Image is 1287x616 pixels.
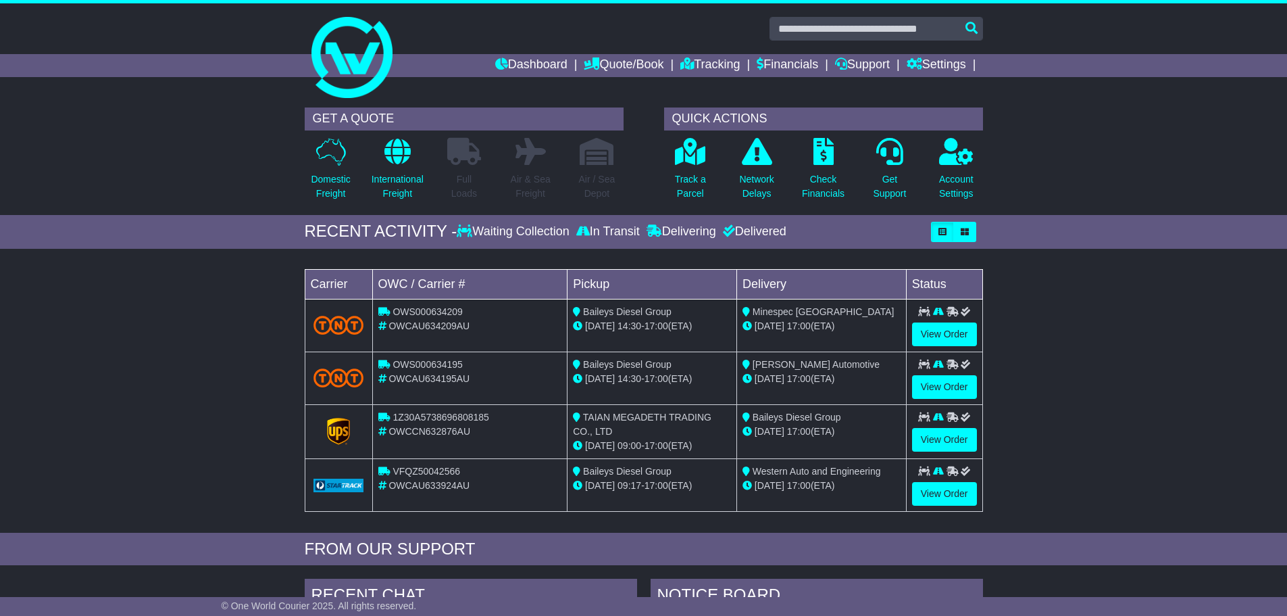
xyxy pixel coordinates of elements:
span: 17:00 [645,440,668,451]
div: Waiting Collection [457,224,572,239]
span: 17:00 [787,426,811,437]
span: [DATE] [755,321,784,331]
span: [DATE] [585,440,615,451]
span: OWCAU634195AU [388,373,470,384]
span: [DATE] [585,373,615,384]
div: FROM OUR SUPPORT [305,540,983,559]
a: Quote/Book [584,54,663,77]
span: Western Auto and Engineering [753,466,881,477]
span: 17:00 [787,321,811,331]
span: 17:00 [645,321,668,331]
div: (ETA) [742,425,901,439]
td: Pickup [567,269,737,299]
p: International Freight [372,172,424,201]
a: Financials [757,54,818,77]
p: Air & Sea Freight [511,172,551,201]
span: VFQZ50042566 [393,466,460,477]
div: (ETA) [742,479,901,493]
span: [DATE] [585,321,615,331]
span: 14:30 [617,321,641,331]
span: 17:00 [787,480,811,491]
p: Domestic Freight [311,172,350,201]
p: Network Delays [739,172,774,201]
p: Account Settings [939,172,974,201]
img: GetCarrierServiceLogo [327,418,350,445]
a: NetworkDelays [738,137,774,208]
a: InternationalFreight [371,137,424,208]
span: 09:17 [617,480,641,491]
div: (ETA) [742,319,901,333]
span: Baileys Diesel Group [583,466,672,477]
div: RECENT CHAT [305,579,637,615]
span: [DATE] [755,480,784,491]
p: Air / Sea Depot [579,172,615,201]
div: NOTICE BOARD [651,579,983,615]
a: Track aParcel [674,137,707,208]
a: Tracking [680,54,740,77]
span: [DATE] [755,426,784,437]
span: Minespec [GEOGRAPHIC_DATA] [753,306,894,317]
p: Track a Parcel [675,172,706,201]
span: Baileys Diesel Group [583,306,672,317]
div: RECENT ACTIVITY - [305,222,457,241]
div: Delivering [643,224,720,239]
div: - (ETA) [573,372,731,386]
a: AccountSettings [938,137,974,208]
span: 17:00 [787,373,811,384]
span: TAIAN MEGADETH TRADING CO., LTD [573,412,711,437]
p: Check Financials [802,172,844,201]
span: 14:30 [617,373,641,384]
span: [PERSON_NAME] Automotive [753,359,880,370]
span: 1Z30A5738696808185 [393,412,488,423]
span: 17:00 [645,373,668,384]
td: Carrier [305,269,372,299]
img: GetCarrierServiceLogo [313,479,364,492]
div: - (ETA) [573,439,731,453]
span: [DATE] [755,373,784,384]
a: View Order [912,323,977,346]
td: Status [906,269,982,299]
div: - (ETA) [573,319,731,333]
span: [DATE] [585,480,615,491]
div: QUICK ACTIONS [664,108,983,131]
a: DomesticFreight [310,137,351,208]
span: OWS000634209 [393,306,463,317]
div: In Transit [573,224,643,239]
a: View Order [912,428,977,452]
p: Full Loads [447,172,481,201]
img: TNT_Domestic.png [313,316,364,334]
span: 17:00 [645,480,668,491]
p: Get Support [873,172,906,201]
a: Settings [907,54,966,77]
span: OWCCN632876AU [388,426,470,437]
div: (ETA) [742,372,901,386]
a: Dashboard [495,54,567,77]
span: Baileys Diesel Group [753,412,841,423]
span: Baileys Diesel Group [583,359,672,370]
div: GET A QUOTE [305,108,624,131]
a: GetSupport [872,137,907,208]
span: OWS000634195 [393,359,463,370]
a: View Order [912,375,977,399]
a: CheckFinancials [801,137,845,208]
div: - (ETA) [573,479,731,493]
a: View Order [912,482,977,506]
img: TNT_Domestic.png [313,369,364,387]
td: Delivery [736,269,906,299]
span: © One World Courier 2025. All rights reserved. [222,600,417,611]
span: OWCAU633924AU [388,480,470,491]
span: OWCAU634209AU [388,321,470,331]
span: 09:00 [617,440,641,451]
div: Delivered [720,224,786,239]
td: OWC / Carrier # [372,269,567,299]
a: Support [835,54,890,77]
